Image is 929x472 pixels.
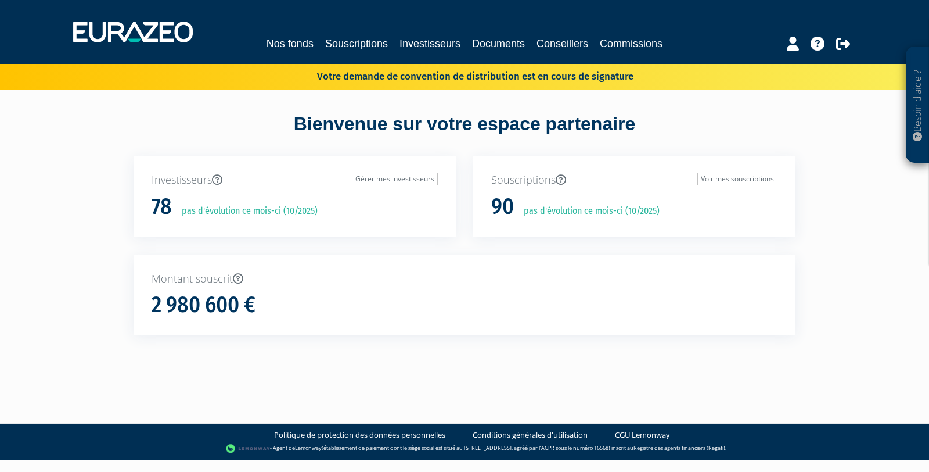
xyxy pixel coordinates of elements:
img: 1732889491-logotype_eurazeo_blanc_rvb.png [73,22,193,42]
div: Bienvenue sur votre espace partenaire [125,111,804,156]
p: Montant souscrit [152,271,777,287]
p: Souscriptions [491,173,777,188]
a: Politique de protection des données personnelles [274,430,445,441]
a: Lemonway [295,445,322,452]
h1: 90 [491,195,514,219]
a: Commissions [600,35,662,52]
a: Documents [472,35,525,52]
p: Votre demande de convention de distribution est en cours de signature [283,67,633,84]
p: Investisseurs [152,173,438,188]
a: Souscriptions [325,35,388,52]
a: CGU Lemonway [615,430,670,441]
a: Nos fonds [267,35,314,52]
div: - Agent de (établissement de paiement dont le siège social est situé au [STREET_ADDRESS], agréé p... [12,443,917,455]
p: pas d'évolution ce mois-ci (10/2025) [516,205,660,218]
h1: 2 980 600 € [152,293,255,317]
a: Gérer mes investisseurs [352,173,438,185]
h1: 78 [152,195,172,219]
p: Besoin d'aide ? [911,53,924,158]
a: Registre des agents financiers (Regafi) [633,445,725,452]
a: Conditions générales d'utilisation [473,430,588,441]
a: Investisseurs [399,35,460,52]
a: Conseillers [536,35,588,52]
p: pas d'évolution ce mois-ci (10/2025) [174,205,318,218]
a: Voir mes souscriptions [697,173,777,185]
img: logo-lemonway.png [226,443,271,455]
